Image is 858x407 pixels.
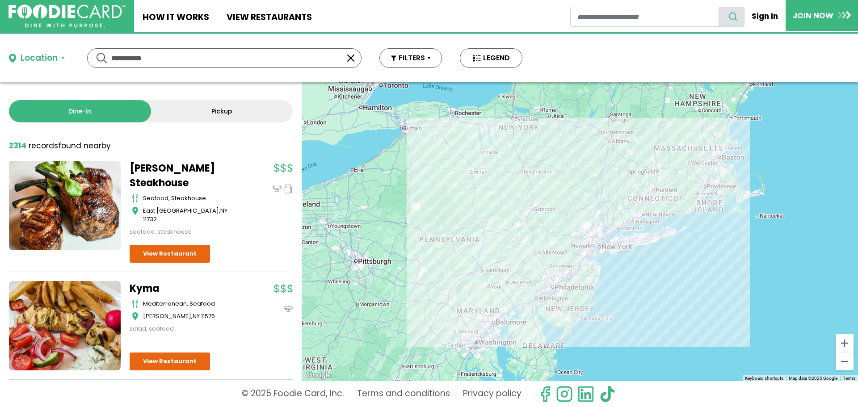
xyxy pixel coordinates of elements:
[130,161,241,190] a: [PERSON_NAME] Steakhouse
[29,140,58,151] span: records
[284,185,293,193] img: pickup_icon.svg
[130,352,210,370] a: View Restaurant
[719,7,744,27] button: search
[143,312,241,321] div: ,
[836,334,854,352] button: Zoom in
[537,386,554,403] svg: check us out on facebook
[143,194,241,203] div: seafood, steakhouse
[843,376,855,381] a: Terms
[9,140,26,151] strong: 2314
[570,7,719,27] input: restaurant search
[304,369,333,381] img: Google
[143,206,241,224] div: ,
[132,194,139,203] img: cutlery_icon.svg
[143,206,219,215] span: East [GEOGRAPHIC_DATA]
[132,312,139,321] img: map_icon.svg
[21,52,58,65] div: Location
[130,245,210,263] a: View Restaurant
[8,4,126,28] img: FoodieCard; Eat, Drink, Save, Donate
[357,386,450,403] a: Terms and conditions
[284,305,293,314] img: dinein_icon.svg
[599,386,616,403] img: tiktok.svg
[577,386,594,403] img: linkedin.svg
[273,185,282,193] img: dinein_icon.svg
[130,281,241,296] a: Kyma
[379,48,442,68] button: FILTERS
[460,48,522,68] button: LEGEND
[143,299,241,308] div: mediterranean, seafood
[9,52,65,65] button: Location
[193,312,200,320] span: NY
[130,227,241,236] div: seafood, steakhouse
[143,215,157,223] span: 11732
[151,100,293,122] a: Pickup
[132,299,139,308] img: cutlery_icon.svg
[242,386,344,403] p: © 2025 Foodie Card, Inc.
[836,352,854,370] button: Zoom out
[220,206,227,215] span: NY
[132,206,139,215] img: map_icon.svg
[9,140,111,152] div: found nearby
[201,312,215,320] span: 11576
[143,312,191,320] span: [PERSON_NAME]
[789,376,837,381] span: Map data ©2025 Google
[745,375,783,382] button: Keyboard shortcuts
[463,386,522,403] a: Privacy policy
[744,6,786,26] a: Sign In
[130,324,241,333] div: salad, seafood
[9,100,151,122] a: Dine-in
[304,369,333,381] a: Open this area in Google Maps (opens a new window)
